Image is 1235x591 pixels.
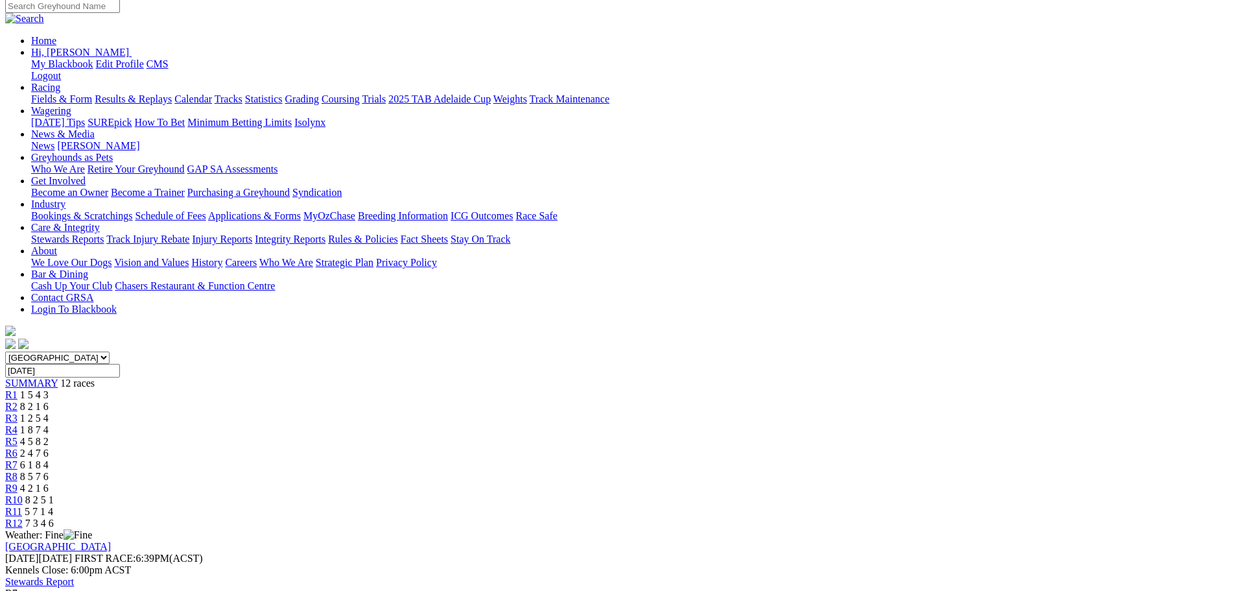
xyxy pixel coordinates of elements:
[31,117,85,128] a: [DATE] Tips
[31,93,92,104] a: Fields & Form
[31,187,1230,199] div: Get Involved
[255,234,325,245] a: Integrity Reports
[25,506,53,517] span: 5 7 1 4
[5,364,120,378] input: Select date
[5,448,18,459] a: R6
[64,529,92,541] img: Fine
[31,47,132,58] a: Hi, [PERSON_NAME]
[5,564,1230,576] div: Kennels Close: 6:00pm ACST
[5,506,22,517] span: R11
[31,58,1230,82] div: Hi, [PERSON_NAME]
[20,413,49,424] span: 1 2 5 4
[75,553,203,564] span: 6:39PM(ACST)
[31,70,61,81] a: Logout
[31,187,108,198] a: Become an Owner
[294,117,325,128] a: Isolynx
[208,210,301,221] a: Applications & Forms
[31,140,1230,152] div: News & Media
[376,257,437,268] a: Privacy Policy
[5,459,18,470] span: R7
[493,93,527,104] a: Weights
[225,257,257,268] a: Careers
[5,541,111,552] a: [GEOGRAPHIC_DATA]
[187,117,292,128] a: Minimum Betting Limits
[187,163,278,175] a: GAP SA Assessments
[31,304,117,315] a: Login To Blackbook
[5,553,39,564] span: [DATE]
[31,292,93,303] a: Contact GRSA
[96,58,144,69] a: Edit Profile
[328,234,398,245] a: Rules & Policies
[5,326,16,336] img: logo-grsa-white.png
[75,553,135,564] span: FIRST RACE:
[285,93,319,104] a: Grading
[5,494,23,505] a: R10
[5,13,44,25] img: Search
[147,58,169,69] a: CMS
[20,436,49,447] span: 4 5 8 2
[5,553,72,564] span: [DATE]
[31,140,54,151] a: News
[95,93,172,104] a: Results & Replays
[5,529,92,540] span: Weather: Fine
[135,117,185,128] a: How To Bet
[401,234,448,245] a: Fact Sheets
[115,280,275,291] a: Chasers Restaurant & Function Centre
[5,401,18,412] a: R2
[5,483,18,494] span: R9
[5,413,18,424] a: R3
[20,471,49,482] span: 8 5 7 6
[515,210,557,221] a: Race Safe
[259,257,313,268] a: Who We Are
[60,378,95,389] span: 12 races
[451,234,510,245] a: Stay On Track
[362,93,386,104] a: Trials
[111,187,185,198] a: Become a Trainer
[530,93,609,104] a: Track Maintenance
[31,175,86,186] a: Get Involved
[31,93,1230,105] div: Racing
[31,257,1230,269] div: About
[358,210,448,221] a: Breeding Information
[20,424,49,435] span: 1 8 7 4
[31,163,1230,175] div: Greyhounds as Pets
[31,35,56,46] a: Home
[31,82,60,93] a: Racing
[31,58,93,69] a: My Blackbook
[31,152,113,163] a: Greyhounds as Pets
[5,436,18,447] a: R5
[5,378,58,389] a: SUMMARY
[388,93,491,104] a: 2025 TAB Adelaide Cup
[31,163,85,175] a: Who We Are
[25,494,54,505] span: 8 2 5 1
[135,210,206,221] a: Schedule of Fees
[31,128,95,139] a: News & Media
[5,389,18,400] a: R1
[5,339,16,349] img: facebook.svg
[245,93,283,104] a: Statistics
[316,257,373,268] a: Strategic Plan
[5,471,18,482] a: R8
[20,459,49,470] span: 6 1 8 4
[451,210,513,221] a: ICG Outcomes
[114,257,189,268] a: Vision and Values
[31,257,112,268] a: We Love Our Dogs
[88,117,132,128] a: SUREpick
[57,140,139,151] a: [PERSON_NAME]
[18,339,29,349] img: twitter.svg
[215,93,242,104] a: Tracks
[31,222,100,233] a: Care & Integrity
[106,234,189,245] a: Track Injury Rebate
[31,245,57,256] a: About
[5,518,23,529] a: R12
[31,210,1230,222] div: Industry
[192,234,252,245] a: Injury Reports
[31,234,1230,245] div: Care & Integrity
[31,234,104,245] a: Stewards Reports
